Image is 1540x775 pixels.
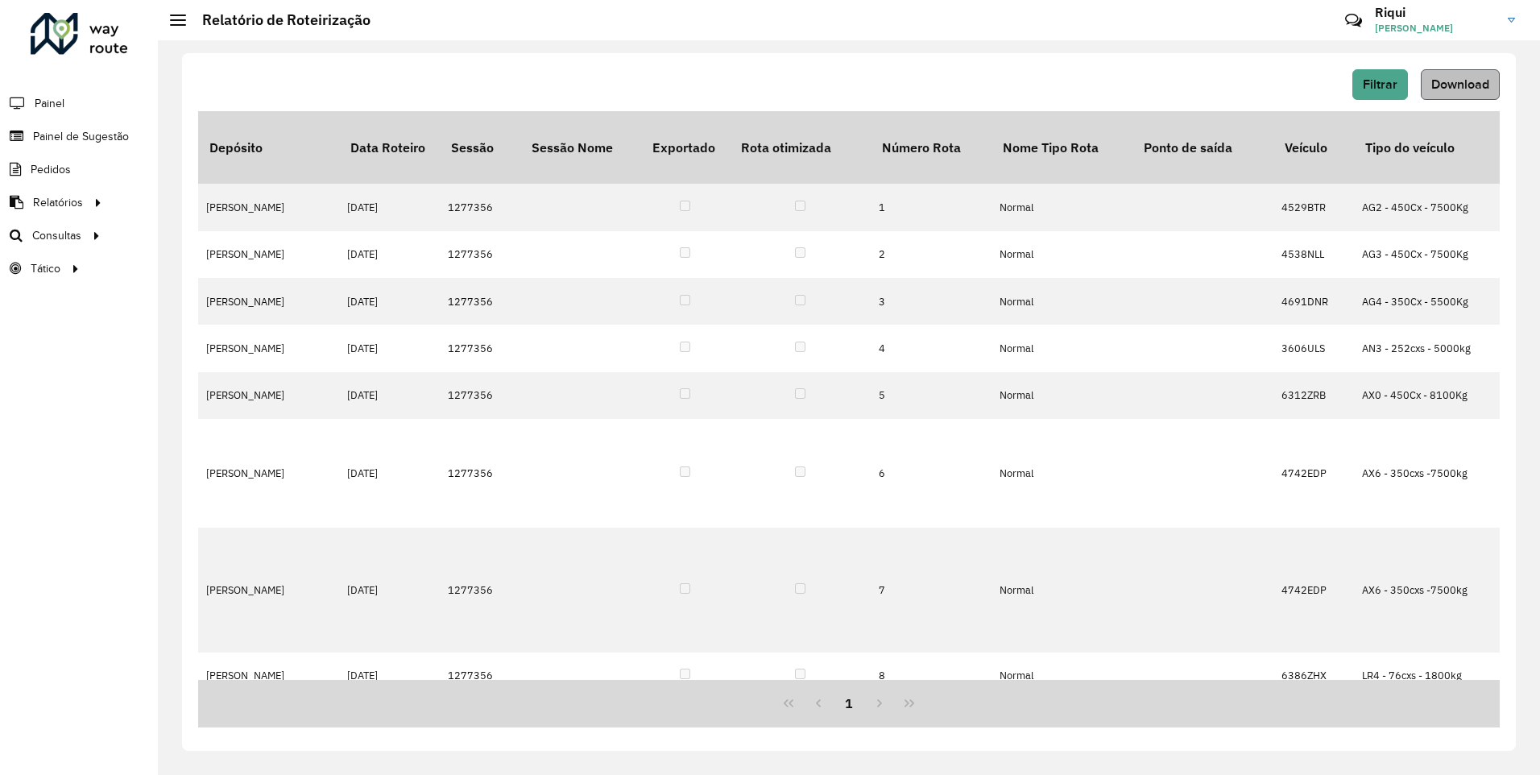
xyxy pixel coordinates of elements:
td: 4538NLL [1273,231,1354,278]
td: [PERSON_NAME] [198,231,339,278]
span: Painel [35,95,64,112]
th: Exportado [641,111,730,184]
span: [PERSON_NAME] [1375,21,1496,35]
td: [DATE] [339,419,440,528]
th: Depósito [198,111,339,184]
td: AX6 - 350cxs -7500kg [1354,528,1495,652]
th: Número Rota [871,111,991,184]
td: 1277356 [440,372,520,419]
th: Sessão Nome [520,111,641,184]
td: 5 [871,372,991,419]
td: 1277356 [440,419,520,528]
td: Normal [991,419,1132,528]
td: AG4 - 350Cx - 5500Kg [1354,278,1495,325]
span: Filtrar [1363,77,1397,91]
th: Tipo do veículo [1354,111,1495,184]
td: 7 [871,528,991,652]
td: 4691DNR [1273,278,1354,325]
h3: Riqui [1375,5,1496,20]
a: Contato Rápido [1336,3,1371,38]
td: AX6 - 350cxs -7500kg [1354,419,1495,528]
td: [DATE] [339,184,440,230]
td: Normal [991,528,1132,652]
td: AX0 - 450Cx - 8100Kg [1354,372,1495,419]
th: Sessão [440,111,520,184]
th: Nome Tipo Rota [991,111,1132,184]
td: 1277356 [440,325,520,371]
td: Normal [991,325,1132,371]
td: 1277356 [440,231,520,278]
td: [PERSON_NAME] [198,278,339,325]
th: Veículo [1273,111,1354,184]
td: 4742EDP [1273,528,1354,652]
td: Normal [991,372,1132,419]
td: 3 [871,278,991,325]
td: [DATE] [339,528,440,652]
td: [DATE] [339,278,440,325]
td: 6312ZRB [1273,372,1354,419]
span: Pedidos [31,161,71,178]
td: [DATE] [339,653,440,699]
td: [DATE] [339,325,440,371]
span: Relatórios [33,194,83,211]
td: 1277356 [440,184,520,230]
td: 1277356 [440,278,520,325]
th: Data Roteiro [339,111,440,184]
td: 4529BTR [1273,184,1354,230]
td: [DATE] [339,372,440,419]
td: [PERSON_NAME] [198,528,339,652]
td: Normal [991,184,1132,230]
td: 8 [871,653,991,699]
td: 1277356 [440,528,520,652]
th: Ponto de saída [1132,111,1273,184]
td: 6 [871,419,991,528]
td: AG2 - 450Cx - 7500Kg [1354,184,1495,230]
td: 1 [871,184,991,230]
td: [DATE] [339,231,440,278]
td: [PERSON_NAME] [198,372,339,419]
td: Normal [991,653,1132,699]
td: [PERSON_NAME] [198,325,339,371]
td: AG3 - 450Cx - 7500Kg [1354,231,1495,278]
th: Rota otimizada [730,111,871,184]
td: 3606ULS [1273,325,1354,371]
td: 4742EDP [1273,419,1354,528]
td: 6386ZHX [1273,653,1354,699]
td: 1277356 [440,653,520,699]
td: AN3 - 252cxs - 5000kg [1354,325,1495,371]
td: LR4 - 76cxs - 1800kg [1354,653,1495,699]
td: Normal [991,231,1132,278]
span: Download [1431,77,1489,91]
button: Download [1421,69,1500,100]
span: Painel de Sugestão [33,128,129,145]
button: 1 [834,688,864,719]
td: 2 [871,231,991,278]
span: Consultas [32,227,81,244]
td: [PERSON_NAME] [198,184,339,230]
td: [PERSON_NAME] [198,653,339,699]
h2: Relatório de Roteirização [186,11,371,29]
button: Filtrar [1352,69,1408,100]
td: Normal [991,278,1132,325]
span: Tático [31,260,60,277]
td: 4 [871,325,991,371]
td: [PERSON_NAME] [198,419,339,528]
